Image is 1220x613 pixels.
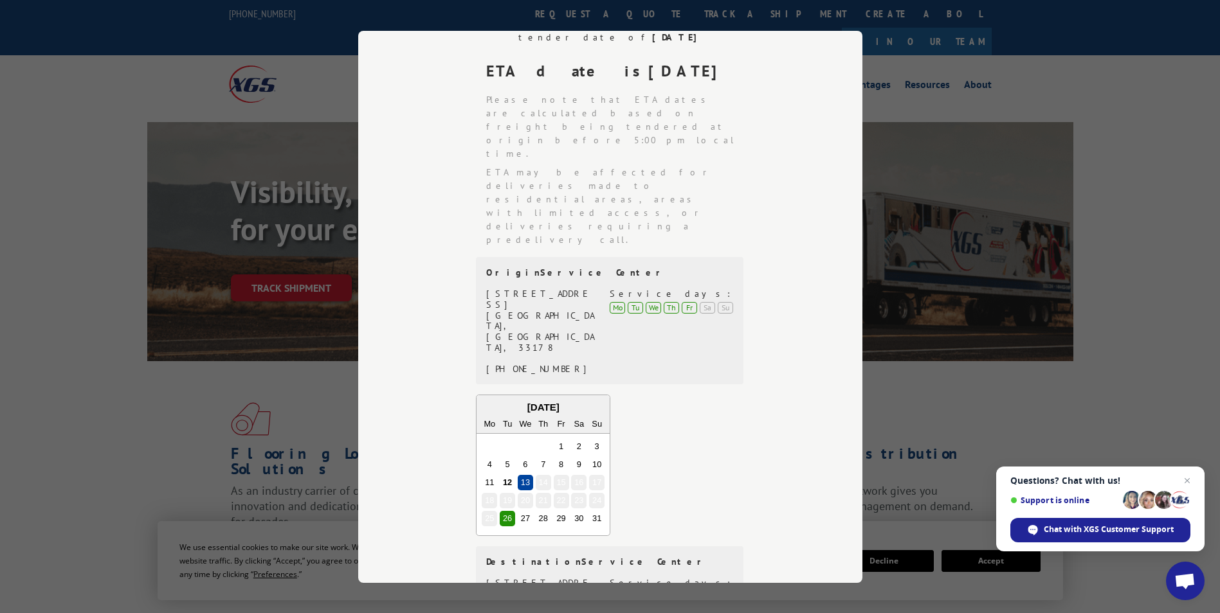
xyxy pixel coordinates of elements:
[500,492,515,508] div: Choose Tuesday, August 19th, 2025
[589,457,605,472] div: Choose Sunday, August 10th, 2025
[517,492,533,508] div: Choose Wednesday, August 20th, 2025
[535,510,551,526] div: Choose Thursday, August 28th, 2025
[1044,524,1174,535] span: Chat with XGS Customer Support
[482,492,497,508] div: Choose Monday, August 18th, 2025
[535,492,551,508] div: Choose Thursday, August 21st, 2025
[486,289,595,310] div: [STREET_ADDRESS]
[651,31,702,43] strong: [DATE]
[589,416,605,432] div: Su
[517,416,533,432] div: We
[571,439,587,454] div: Choose Saturday, August 2nd, 2025
[553,510,569,526] div: Choose Friday, August 29th, 2025
[517,510,533,526] div: Choose Wednesday, August 27th, 2025
[571,492,587,508] div: Choose Saturday, August 23rd, 2025
[589,439,605,454] div: Choose Sunday, August 3rd, 2025
[648,61,728,81] strong: [DATE]
[589,492,605,508] div: Choose Sunday, August 24th, 2025
[535,457,551,472] div: Choose Thursday, August 7th, 2025
[553,439,569,454] div: Choose Friday, August 1st, 2025
[500,510,515,526] div: Choose Tuesday, August 26th, 2025
[1010,475,1190,486] span: Questions? Chat with us!
[571,475,587,490] div: Choose Saturday, August 16th, 2025
[628,301,643,313] div: Tu
[486,166,745,247] li: ETA may be affected for deliveries made to residential areas, areas with limited access, or deliv...
[610,577,733,588] div: Service days:
[486,556,733,567] div: Destination Service Center
[1010,518,1190,542] span: Chat with XGS Customer Support
[646,301,661,313] div: We
[571,457,587,472] div: Choose Saturday, August 9th, 2025
[482,457,497,472] div: Choose Monday, August 4th, 2025
[571,510,587,526] div: Choose Saturday, August 30th, 2025
[517,457,533,472] div: Choose Wednesday, August 6th, 2025
[517,475,533,490] div: Choose Wednesday, August 13th, 2025
[486,267,733,278] div: Origin Service Center
[589,510,605,526] div: Choose Sunday, August 31st, 2025
[589,475,605,490] div: Choose Sunday, August 17th, 2025
[500,416,515,432] div: Tu
[718,301,733,313] div: Su
[482,416,497,432] div: Mo
[486,93,745,161] li: Please note that ETA dates are calculated based on freight being tendered at origin before 5:00 p...
[500,457,515,472] div: Choose Tuesday, August 5th, 2025
[553,475,569,490] div: Choose Friday, August 15th, 2025
[486,60,745,83] div: ETA date is
[486,310,595,353] div: [GEOGRAPHIC_DATA], [GEOGRAPHIC_DATA], 33178
[535,475,551,490] div: Choose Thursday, August 14th, 2025
[1010,495,1118,505] span: Support is online
[610,301,625,313] div: Mo
[553,492,569,508] div: Choose Friday, August 22nd, 2025
[664,301,679,313] div: Th
[480,438,606,527] div: month 2025-08
[610,289,733,299] div: Service days:
[476,17,745,44] div: From to . Based on a tender date of
[486,577,595,599] div: [STREET_ADDRESS]
[682,301,697,313] div: Fr
[1166,562,1205,600] a: Open chat
[553,457,569,472] div: Choose Friday, August 8th, 2025
[571,416,587,432] div: Sa
[482,510,497,526] div: Choose Monday, August 25th, 2025
[700,301,715,313] div: Sa
[500,475,515,490] div: Choose Tuesday, August 12th, 2025
[535,416,551,432] div: Th
[486,363,595,374] div: [PHONE_NUMBER]
[482,475,497,490] div: Choose Monday, August 11th, 2025
[553,416,569,432] div: Fr
[477,400,610,415] div: [DATE]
